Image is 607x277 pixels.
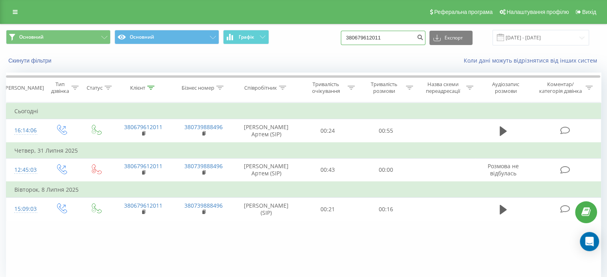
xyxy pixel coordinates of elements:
[50,81,69,94] div: Тип дзвінка
[130,84,145,91] div: Клієнт
[488,162,519,177] span: Розмова не відбулась
[464,57,601,64] a: Коли дані можуть відрізнятися вiд інших систем
[357,198,415,221] td: 00:16
[357,158,415,182] td: 00:00
[537,81,583,94] div: Коментар/категорія дзвінка
[580,232,599,251] div: Open Intercom Messenger
[87,84,103,91] div: Статус
[6,143,601,159] td: Четвер, 31 Липня 2025
[14,123,36,138] div: 16:14:06
[124,202,162,209] a: 380679612011
[306,81,346,94] div: Тривалість очікування
[234,198,299,221] td: [PERSON_NAME] (SIP)
[14,162,36,178] div: 12:45:03
[357,119,415,143] td: 00:55
[341,31,425,45] input: Пошук за номером
[115,30,219,44] button: Основний
[422,81,464,94] div: Назва схеми переадресації
[244,84,277,91] div: Співробітник
[14,201,36,217] div: 15:09:03
[429,31,473,45] button: Експорт
[299,198,357,221] td: 00:21
[223,30,269,44] button: Графік
[184,202,223,209] a: 380739888496
[234,119,299,143] td: [PERSON_NAME] Артем (SIP)
[582,9,596,15] span: Вихід
[434,9,493,15] span: Реферальна програма
[239,34,254,40] span: Графік
[299,158,357,182] td: 00:43
[184,162,223,170] a: 380739888496
[6,103,601,119] td: Сьогодні
[182,84,214,91] div: Бізнес номер
[364,81,404,94] div: Тривалість розмови
[124,162,162,170] a: 380679612011
[19,34,43,40] span: Основний
[234,158,299,182] td: [PERSON_NAME] Артем (SIP)
[506,9,569,15] span: Налаштування профілю
[299,119,357,143] td: 00:24
[6,182,601,198] td: Вівторок, 8 Липня 2025
[184,123,223,131] a: 380739888496
[482,81,529,94] div: Аудіозапис розмови
[4,84,44,91] div: [PERSON_NAME]
[124,123,162,131] a: 380679612011
[6,30,111,44] button: Основний
[6,57,55,64] button: Скинути фільтри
